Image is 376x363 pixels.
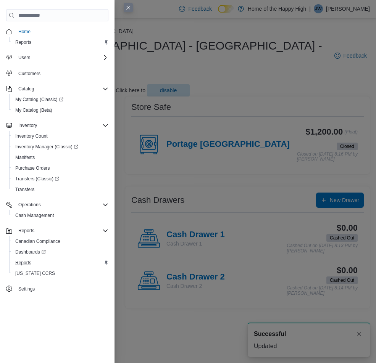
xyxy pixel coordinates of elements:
nav: Complex example [6,23,108,296]
span: Operations [15,200,108,209]
a: Dashboards [9,247,111,257]
button: Inventory Count [9,131,111,141]
span: Customers [18,71,40,77]
button: Close this dialog [124,3,133,12]
button: Manifests [9,152,111,163]
span: Inventory Manager (Classic) [12,142,108,151]
span: Inventory Count [15,133,48,139]
span: Transfers [15,186,34,193]
a: Manifests [12,153,38,162]
button: Cash Management [9,210,111,221]
a: Settings [15,284,38,294]
a: Cash Management [12,211,57,220]
button: [US_STATE] CCRS [9,268,111,279]
span: Settings [15,284,108,294]
span: Transfers [12,185,108,194]
span: Transfers (Classic) [12,174,108,183]
span: Washington CCRS [12,269,108,278]
a: Transfers (Classic) [9,173,111,184]
button: Inventory [3,120,111,131]
span: Inventory [15,121,108,130]
button: Inventory [15,121,40,130]
span: [US_STATE] CCRS [15,270,55,276]
span: Users [18,55,30,61]
span: Reports [15,260,31,266]
span: Reports [15,226,108,235]
span: Settings [18,286,35,292]
span: My Catalog (Beta) [15,107,52,113]
button: Canadian Compliance [9,236,111,247]
span: Cash Management [12,211,108,220]
span: Catalog [15,84,108,93]
span: Home [18,29,31,35]
span: My Catalog (Classic) [12,95,108,104]
a: Reports [12,258,34,267]
a: Inventory Count [12,132,51,141]
button: Purchase Orders [9,163,111,173]
span: Reports [18,228,34,234]
span: Purchase Orders [15,165,50,171]
a: Purchase Orders [12,164,53,173]
span: Cash Management [15,212,54,218]
span: Transfers (Classic) [15,176,59,182]
span: Canadian Compliance [15,238,60,244]
button: Reports [3,225,111,236]
button: Users [3,52,111,63]
span: Reports [12,258,108,267]
span: Users [15,53,108,62]
span: Manifests [12,153,108,162]
span: Customers [15,68,108,78]
button: Settings [3,283,111,294]
a: Transfers (Classic) [12,174,62,183]
a: Dashboards [12,247,49,257]
span: Purchase Orders [12,164,108,173]
span: My Catalog (Beta) [12,106,108,115]
button: Users [15,53,33,62]
span: Inventory [18,122,37,128]
span: Home [15,27,108,36]
span: Manifests [15,154,35,161]
a: Home [15,27,34,36]
span: Reports [12,38,108,47]
a: Customers [15,69,44,78]
span: My Catalog (Classic) [15,96,63,103]
button: Catalog [3,84,111,94]
span: Canadian Compliance [12,237,108,246]
button: Home [3,26,111,37]
span: Dashboards [12,247,108,257]
span: Dashboards [15,249,46,255]
button: My Catalog (Beta) [9,105,111,116]
a: My Catalog (Classic) [12,95,66,104]
button: Operations [15,200,44,209]
button: Reports [9,257,111,268]
a: My Catalog (Classic) [9,94,111,105]
button: Reports [9,37,111,48]
button: Reports [15,226,37,235]
a: Inventory Manager (Classic) [12,142,81,151]
button: Transfers [9,184,111,195]
a: My Catalog (Beta) [12,106,55,115]
button: Catalog [15,84,37,93]
span: Operations [18,202,41,208]
span: Reports [15,39,31,45]
a: Transfers [12,185,37,194]
button: Operations [3,199,111,210]
a: Inventory Manager (Classic) [9,141,111,152]
span: Inventory Count [12,132,108,141]
a: [US_STATE] CCRS [12,269,58,278]
a: Reports [12,38,34,47]
span: Catalog [18,86,34,92]
button: Customers [3,67,111,79]
span: Inventory Manager (Classic) [15,144,78,150]
a: Canadian Compliance [12,237,63,246]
